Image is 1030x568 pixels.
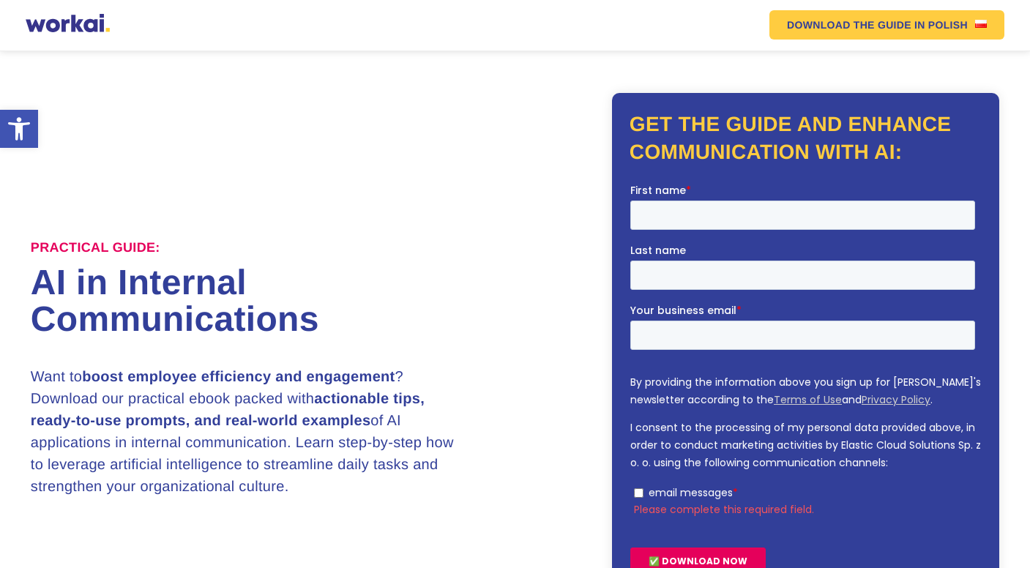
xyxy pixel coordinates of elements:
[630,111,982,166] h2: Get the guide and enhance communication with AI:
[769,10,1004,40] a: DOWNLOAD THE GUIDEIN POLISHUS flag
[31,240,160,256] label: Practical Guide:
[31,265,515,338] h1: AI in Internal Communications
[975,20,987,28] img: US flag
[31,366,467,498] h3: Want to ? Download our practical ebook packed with of AI applications in internal communication. ...
[787,20,911,30] em: DOWNLOAD THE GUIDE
[82,369,395,385] strong: boost employee efficiency and engagement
